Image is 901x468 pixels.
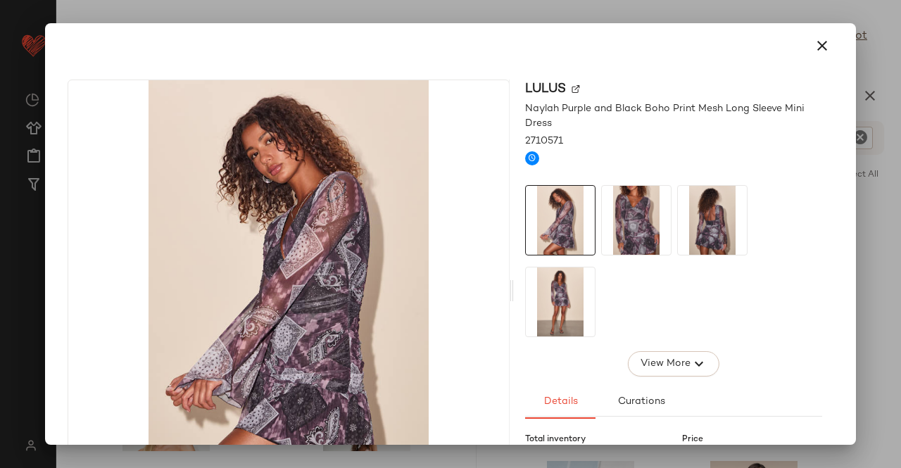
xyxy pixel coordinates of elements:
span: Naylah Purple and Black Boho Print Mesh Long Sleeve Mini Dress [525,101,822,131]
img: 2710571_04_back_2025-08-04.jpg [678,186,747,255]
span: View More [640,355,691,372]
img: svg%3e [572,85,580,94]
img: 2710571_06_fullbody_2025-08-04.jpg [526,267,595,336]
span: Curations [617,396,665,407]
span: 2710571 [525,134,563,148]
span: Lulus [525,80,566,99]
img: 2710571_02_front_2025-08-04.jpg [602,186,671,255]
button: View More [628,351,719,377]
img: 2710571_01_hero_2025-08-04.jpg [526,186,595,255]
span: Details [543,396,577,407]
